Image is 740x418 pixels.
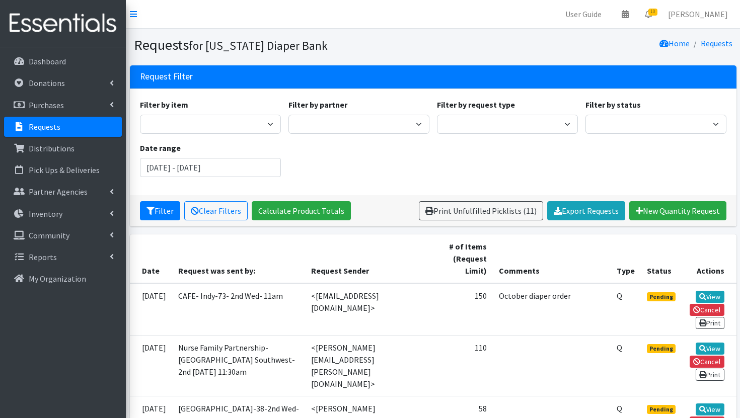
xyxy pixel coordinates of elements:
[29,78,65,88] p: Donations
[305,283,440,336] td: <[EMAIL_ADDRESS][DOMAIN_NAME]>
[140,71,193,82] h3: Request Filter
[29,274,86,284] p: My Organization
[585,99,641,111] label: Filter by status
[140,99,188,111] label: Filter by item
[440,335,493,396] td: 110
[493,283,611,336] td: October diaper order
[696,369,724,381] a: Print
[696,403,724,415] a: View
[617,403,622,413] abbr: Quantity
[659,38,690,48] a: Home
[419,201,543,220] a: Print Unfulfilled Picklists (11)
[134,36,429,54] h1: Requests
[4,204,122,224] a: Inventory
[4,117,122,137] a: Requests
[690,304,724,316] a: Cancel
[29,209,62,219] p: Inventory
[683,234,736,283] th: Actions
[140,142,181,154] label: Date range
[305,234,440,283] th: Request Sender
[184,201,248,220] a: Clear Filters
[641,234,683,283] th: Status
[29,56,66,66] p: Dashboard
[440,234,493,283] th: # of Items (Request Limit)
[29,143,75,153] p: Distributions
[29,230,69,240] p: Community
[617,291,622,301] abbr: Quantity
[647,405,676,414] span: Pending
[696,317,724,329] a: Print
[637,4,660,24] a: 10
[4,269,122,289] a: My Organization
[172,234,306,283] th: Request was sent by:
[493,234,611,283] th: Comments
[4,73,122,93] a: Donations
[647,344,676,353] span: Pending
[130,335,172,396] td: [DATE]
[29,165,100,175] p: Pick Ups & Deliveries
[4,95,122,115] a: Purchases
[4,225,122,245] a: Community
[29,187,88,197] p: Partner Agencies
[696,343,724,355] a: View
[29,100,64,110] p: Purchases
[4,182,122,202] a: Partner Agencies
[4,51,122,71] a: Dashboard
[4,160,122,180] a: Pick Ups & Deliveries
[288,99,347,111] label: Filter by partner
[140,158,281,177] input: January 1, 2011 - December 31, 2011
[189,38,328,53] small: for [US_STATE] Diaper Bank
[690,356,724,368] a: Cancel
[4,247,122,267] a: Reports
[440,283,493,336] td: 150
[252,201,351,220] a: Calculate Product Totals
[29,252,57,262] p: Reports
[660,4,736,24] a: [PERSON_NAME]
[140,201,180,220] button: Filter
[130,234,172,283] th: Date
[629,201,726,220] a: New Quantity Request
[172,335,306,396] td: Nurse Family Partnership- [GEOGRAPHIC_DATA] Southwest- 2nd [DATE] 11:30am
[611,234,641,283] th: Type
[29,122,60,132] p: Requests
[130,283,172,336] td: [DATE]
[172,283,306,336] td: CAFE- Indy-73- 2nd Wed- 11am
[4,7,122,40] img: HumanEssentials
[617,343,622,353] abbr: Quantity
[305,335,440,396] td: <[PERSON_NAME][EMAIL_ADDRESS][PERSON_NAME][DOMAIN_NAME]>
[696,291,724,303] a: View
[648,9,657,16] span: 10
[437,99,515,111] label: Filter by request type
[647,292,676,301] span: Pending
[547,201,625,220] a: Export Requests
[4,138,122,158] a: Distributions
[701,38,732,48] a: Requests
[557,4,610,24] a: User Guide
